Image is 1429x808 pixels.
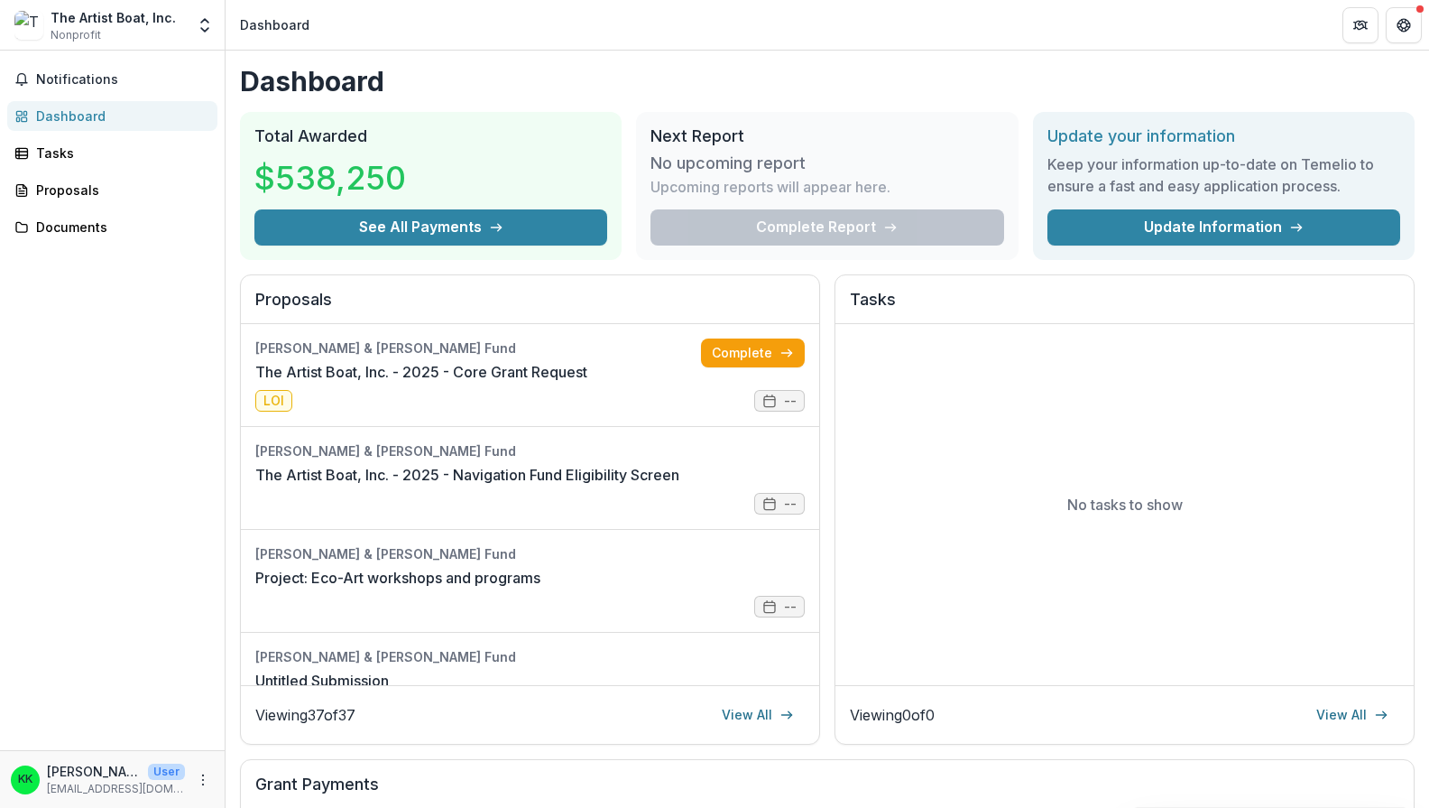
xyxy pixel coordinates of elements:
nav: breadcrumb [233,12,317,38]
div: Dashboard [240,15,309,34]
a: Dashboard [7,101,217,131]
h3: Keep your information up-to-date on Temelio to ensure a fast and easy application process. [1047,153,1400,197]
p: Upcoming reports will appear here. [650,176,890,198]
p: [EMAIL_ADDRESS][DOMAIN_NAME] [47,781,185,797]
span: Nonprofit [51,27,101,43]
button: More [192,769,214,791]
button: Partners [1342,7,1378,43]
a: View All [711,701,805,729]
a: View All [1305,701,1399,729]
button: See All Payments [254,209,607,246]
p: User [148,764,185,780]
button: Notifications [7,65,217,94]
div: Karla Klay [18,774,32,785]
img: The Artist Boat, Inc. [14,11,43,40]
div: Proposals [36,181,203,200]
h2: Tasks [850,290,1399,324]
p: [PERSON_NAME] [47,762,141,781]
h3: No upcoming report [650,153,806,173]
a: Proposals [7,175,217,205]
a: The Artist Boat, Inc. - 2025 - Navigation Fund Eligibility Screen [255,464,679,486]
button: Open entity switcher [192,7,217,43]
div: Dashboard [36,107,203,125]
div: Documents [36,218,203,237]
h2: Update your information [1047,126,1400,146]
a: Project: Eco-Art workshops and programs [255,567,540,589]
h1: Dashboard [240,65,1415,98]
a: Documents [7,212,217,242]
p: Viewing 0 of 0 [850,704,935,726]
h2: Next Report [650,126,1003,146]
p: No tasks to show [1067,494,1183,515]
a: Untitled Submission [255,670,389,692]
div: The Artist Boat, Inc. [51,8,176,27]
div: Tasks [36,144,203,163]
p: Viewing 37 of 37 [255,704,355,726]
h2: Proposals [255,290,805,324]
a: Complete [701,339,805,367]
button: Get Help [1386,7,1422,43]
span: Notifications [36,72,210,88]
h3: $538,250 [254,153,406,202]
h2: Total Awarded [254,126,607,146]
a: The Artist Boat, Inc. - 2025 - Core Grant Request [255,361,587,383]
a: Update Information [1047,209,1400,246]
a: Tasks [7,138,217,168]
